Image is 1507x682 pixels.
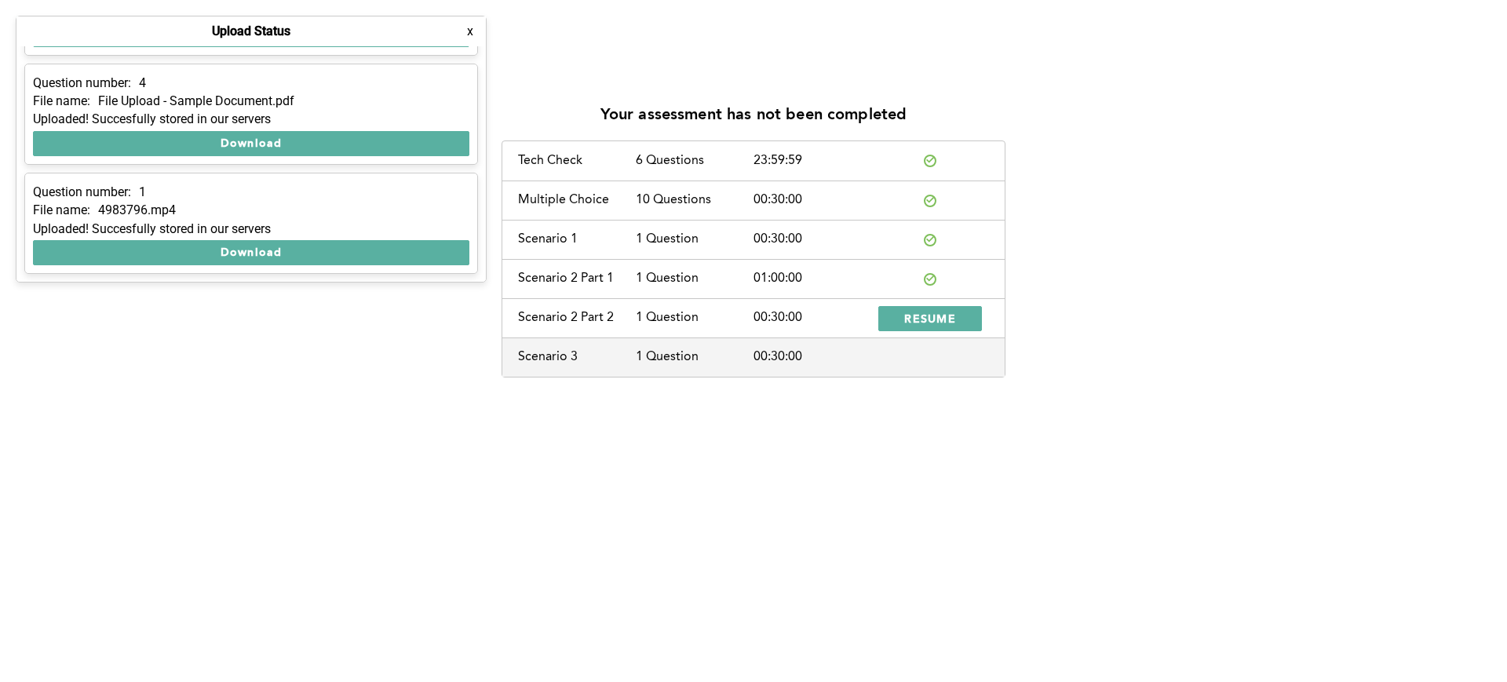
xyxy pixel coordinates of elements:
button: x [462,24,478,39]
div: Tech Check [518,154,636,168]
button: Download [33,131,469,156]
p: File Upload - Sample Document.pdf [98,94,294,108]
div: 01:00:00 [753,272,871,286]
div: 1 Question [636,272,753,286]
div: Scenario 1 [518,232,636,246]
p: Question number: [33,185,131,199]
p: Question number: [33,76,131,90]
p: File name: [33,94,90,108]
div: Uploaded! Succesfully stored in our servers [33,112,469,126]
div: 23:59:59 [753,154,871,168]
div: Uploaded! Succesfully stored in our servers [33,222,469,236]
button: Show Uploads [16,16,154,41]
div: 00:30:00 [753,350,871,364]
p: File name: [33,203,90,217]
div: Multiple Choice [518,193,636,207]
button: RESUME [878,306,982,331]
div: Scenario 2 Part 2 [518,311,636,325]
div: 00:30:00 [753,193,871,207]
div: 00:30:00 [753,311,871,325]
p: 1 [139,185,146,199]
button: Download [33,240,469,265]
div: 00:30:00 [753,232,871,246]
div: 1 Question [636,232,753,246]
div: Scenario 3 [518,350,636,364]
h4: Upload Status [212,24,290,38]
p: 4983796.mp4 [98,203,176,217]
p: Your assessment has not been completed [600,107,907,125]
div: 6 Questions [636,154,753,168]
p: 4 [139,76,146,90]
div: 1 Question [636,350,753,364]
div: 1 Question [636,311,753,325]
div: 10 Questions [636,193,753,207]
div: Scenario 2 Part 1 [518,272,636,286]
span: RESUME [904,311,956,326]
